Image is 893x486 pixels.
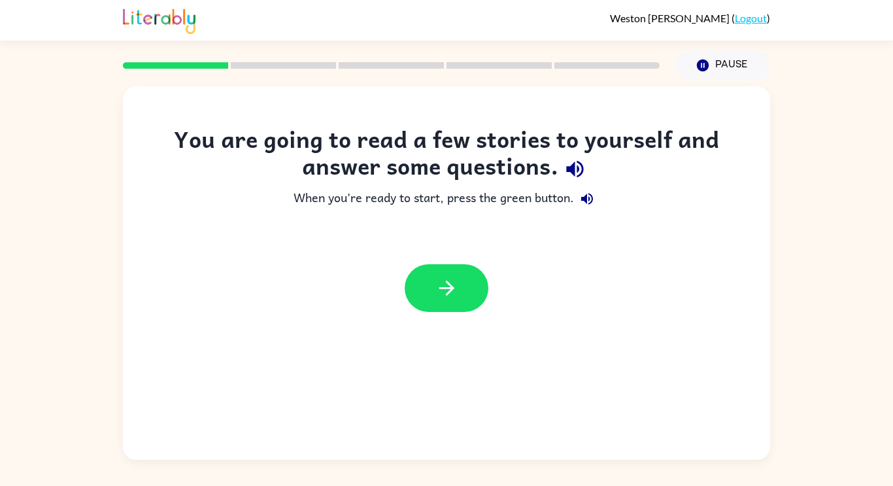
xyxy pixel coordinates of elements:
[123,5,195,34] img: Literably
[610,12,770,24] div: ( )
[610,12,732,24] span: Weston [PERSON_NAME]
[149,126,744,186] div: You are going to read a few stories to yourself and answer some questions.
[675,50,770,80] button: Pause
[735,12,767,24] a: Logout
[149,186,744,212] div: When you're ready to start, press the green button.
